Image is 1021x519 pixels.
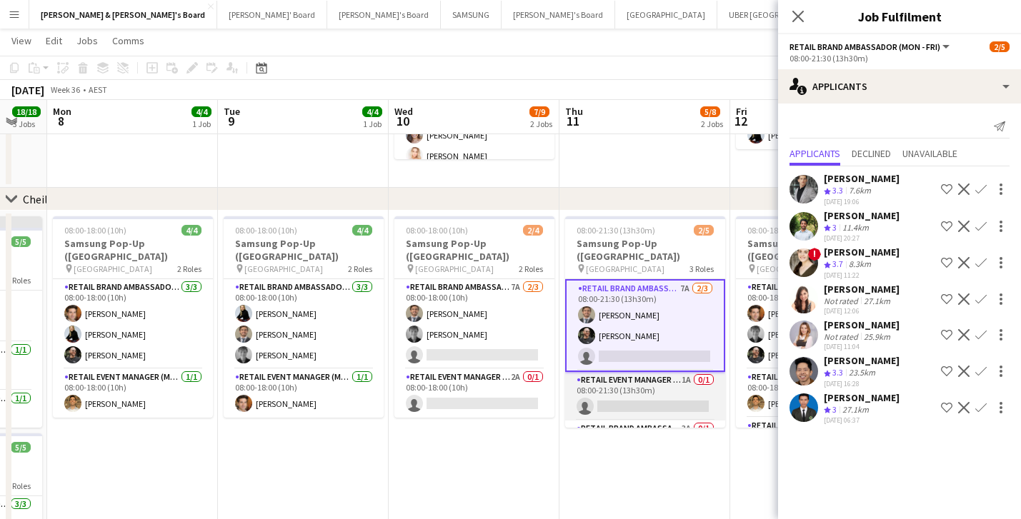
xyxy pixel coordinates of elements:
button: SAMSUNG [441,1,502,29]
span: 8 [51,113,71,129]
app-card-role: RETAIL Brand Ambassador (Mon - Fri)3/308:00-18:00 (10h)[PERSON_NAME][PERSON_NAME][PERSON_NAME] [224,279,384,369]
span: Week 36 [47,84,83,95]
button: [PERSON_NAME]'s Board [327,1,441,29]
div: 1 Job [363,119,382,129]
div: 08:00-21:30 (13h30m) [790,53,1010,64]
app-card-role: RETAIL Event Manager (Mon - Fri)1A0/108:00-21:30 (13h30m) [565,372,725,420]
div: 25.9km [861,331,893,342]
span: 11 [563,113,583,129]
span: 3 Roles [6,275,31,286]
app-card-role: RETAIL Event Manager (Mon - Fri)1/108:00-18:00 (10h)[PERSON_NAME] [53,369,213,418]
div: [DATE] 11:22 [824,271,900,280]
div: [DATE] 11:04 [824,342,900,351]
span: 5/8 [700,106,720,117]
h3: Samsung Pop-Up ([GEOGRAPHIC_DATA]) [736,237,896,263]
span: View [11,34,31,47]
span: 3 [832,404,837,415]
span: [GEOGRAPHIC_DATA] [244,263,323,274]
a: Edit [40,31,68,50]
span: Mon [53,105,71,118]
app-card-role: RETAIL Brand Ambassador (Mon - Fri)7A2/308:00-21:30 (13h30m)[PERSON_NAME][PERSON_NAME] [565,279,725,372]
app-card-role: RETAIL Brand Ambassador (Mon - Fri)3/308:00-18:00 (10h)[PERSON_NAME][PERSON_NAME][PERSON_NAME] [736,279,896,369]
span: Jobs [76,34,98,47]
span: [GEOGRAPHIC_DATA] [586,263,664,274]
div: 7.6km [846,185,874,197]
span: 2 Roles [177,263,201,274]
span: 08:00-18:00 (10h) [406,225,468,236]
span: 3.3 [832,185,843,196]
div: Cheil [23,192,48,206]
div: [DATE] 16:28 [824,379,900,388]
span: Thu [565,105,583,118]
div: [PERSON_NAME] [824,209,900,222]
h3: Samsung Pop-Up ([GEOGRAPHIC_DATA]) [394,237,554,263]
div: AEST [89,84,107,95]
span: 3 Roles [6,480,31,491]
h3: Samsung Pop-Up ([GEOGRAPHIC_DATA]) [224,237,384,263]
button: UBER [GEOGRAPHIC_DATA] [717,1,840,29]
span: 10 [392,113,413,129]
span: 08:00-18:00 (10h) [64,225,126,236]
h3: Job Fulfilment [778,7,1021,26]
app-job-card: 08:00-21:30 (13h30m)2/5Samsung Pop-Up ([GEOGRAPHIC_DATA]) [GEOGRAPHIC_DATA]3 RolesRETAIL Brand Am... [565,216,725,428]
a: View [6,31,37,50]
button: [PERSON_NAME]'s Board [502,1,615,29]
span: 5/5 [11,442,31,453]
div: 23.5km [846,367,878,379]
div: 1 Job [192,119,211,129]
span: Unavailable [902,148,957,158]
span: 3 Roles [689,263,714,274]
div: 27.1km [840,404,872,416]
div: 8.3km [846,258,874,271]
a: Jobs [71,31,104,50]
div: Not rated [824,296,861,306]
span: 4/4 [362,106,382,117]
span: Applicants [790,148,840,158]
span: 08:00-18:00 (10h) [235,225,297,236]
span: 7/9 [529,106,549,117]
div: [PERSON_NAME] [824,391,900,404]
span: RETAIL Brand Ambassador (Mon - Fri) [790,41,940,52]
div: [PERSON_NAME] [824,246,900,258]
app-card-role: RETAIL Brand Ambassador (Mon - Fri)3A0/1 [565,420,725,469]
span: 18/18 [12,106,41,117]
app-job-card: 08:00-18:00 (10h)2/4Samsung Pop-Up ([GEOGRAPHIC_DATA]) [GEOGRAPHIC_DATA]2 RolesRETAIL Brand Ambas... [394,216,554,418]
span: 3.3 [832,367,843,378]
span: ! [808,248,821,261]
span: 12 [734,113,747,129]
app-card-role: RETAIL Event Manager (Mon - Fri)1/108:00-18:00 (10h)[PERSON_NAME] [224,369,384,418]
span: Wed [394,105,413,118]
span: 2/4 [523,225,543,236]
div: 27.1km [861,296,893,306]
app-card-role: RETAIL Brand Ambassador (Mon - Fri)7A2/308:00-18:00 (10h)[PERSON_NAME][PERSON_NAME] [394,279,554,369]
div: 3 Jobs [13,119,40,129]
app-card-role: RETAIL Event Manager (Mon - Fri)2A0/108:00-18:00 (10h) [394,369,554,418]
span: 5/5 [11,236,31,247]
app-card-role: RETAIL Brand Ambassador (Mon - Fri)2A0/1 [736,418,896,466]
app-job-card: 08:00-18:00 (10h)4/5Samsung Pop-Up ([GEOGRAPHIC_DATA]) [GEOGRAPHIC_DATA]3 RolesRETAIL Brand Ambas... [736,216,896,428]
h3: Samsung Pop-Up ([GEOGRAPHIC_DATA]) [53,237,213,263]
div: 2 Jobs [530,119,552,129]
span: 08:00-21:30 (13h30m) [577,225,655,236]
span: Tue [224,105,240,118]
span: 4/4 [352,225,372,236]
span: Fri [736,105,747,118]
a: Comms [106,31,150,50]
app-card-role: Brand Ambassador ([PERSON_NAME])2/212:00-20:30 (8h30m)[PERSON_NAME][PERSON_NAME] [394,101,554,170]
app-job-card: 08:00-18:00 (10h)4/4Samsung Pop-Up ([GEOGRAPHIC_DATA]) [GEOGRAPHIC_DATA]2 RolesRETAIL Brand Ambas... [224,216,384,418]
span: 2 Roles [348,263,372,274]
app-card-role: RETAIL Brand Ambassador (Mon - Fri)3/308:00-18:00 (10h)[PERSON_NAME][PERSON_NAME][PERSON_NAME] [53,279,213,369]
div: Applicants [778,69,1021,104]
span: [GEOGRAPHIC_DATA] [757,263,835,274]
span: 3.7 [832,258,843,269]
span: Comms [112,34,144,47]
button: RETAIL Brand Ambassador (Mon - Fri) [790,41,952,52]
div: [PERSON_NAME] [824,354,900,367]
span: 08:00-18:00 (10h) [747,225,810,236]
h3: Samsung Pop-Up ([GEOGRAPHIC_DATA]) [565,237,725,263]
div: [DATE] 20:27 [824,233,900,243]
div: [PERSON_NAME] [824,172,900,185]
